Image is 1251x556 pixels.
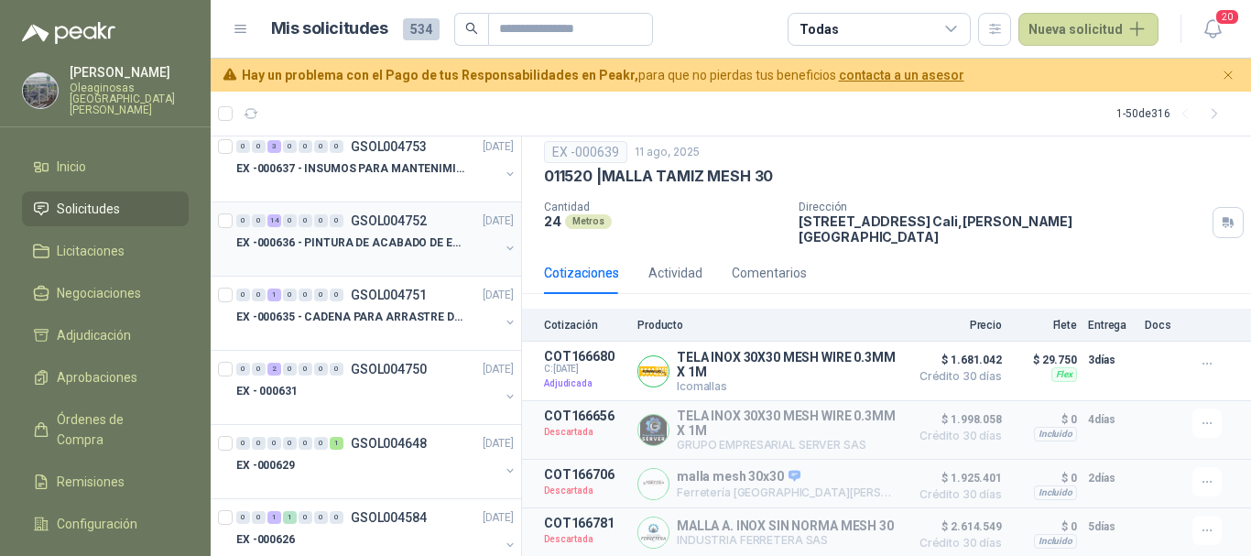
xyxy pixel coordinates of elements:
p: $ 29.750 [1013,349,1077,371]
a: Configuración [22,507,189,541]
span: $ 1.925.401 [910,467,1002,489]
p: 24 [544,213,561,229]
div: 0 [252,289,266,301]
img: Company Logo [638,356,669,387]
p: Icomallas [677,379,899,393]
button: 20 [1196,13,1229,46]
div: 0 [299,140,312,153]
p: GSOL004584 [351,511,427,524]
a: Inicio [22,149,189,184]
p: GRUPO EMPRESARIAL SERVER SAS [677,438,899,452]
p: Docs [1145,319,1181,332]
p: Producto [637,319,899,332]
p: Descartada [544,423,626,442]
div: 0 [236,140,250,153]
p: [DATE] [483,138,514,156]
p: COT166781 [544,516,626,530]
span: $ 1.681.042 [910,349,1002,371]
p: GSOL004752 [351,214,427,227]
div: 0 [283,363,297,376]
p: Cotización [544,319,626,332]
span: C: [DATE] [544,364,626,375]
p: Flete [1013,319,1077,332]
p: [DATE] [483,213,514,230]
button: Cerrar [1217,64,1240,87]
a: Adjudicación [22,318,189,353]
a: Solicitudes [22,191,189,226]
div: 0 [299,437,312,450]
div: 0 [252,437,266,450]
div: 0 [252,511,266,524]
p: [DATE] [483,287,514,304]
p: 3 días [1088,349,1134,371]
p: Ferretería [GEOGRAPHIC_DATA][PERSON_NAME] [677,485,899,499]
p: GSOL004753 [351,140,427,153]
div: Incluido [1034,534,1077,549]
p: Descartada [544,482,626,500]
div: 0 [299,511,312,524]
div: 0 [236,363,250,376]
div: Metros [565,214,612,229]
span: Crédito 30 días [910,371,1002,382]
div: 0 [314,363,328,376]
a: contacta a un asesor [839,68,964,82]
a: 0 0 1 0 0 0 0 GSOL004751[DATE] EX -000635 - CADENA PARA ARRASTRE DE CANASTAS DE E [236,284,517,343]
span: Adjudicación [57,325,131,345]
a: Negociaciones [22,276,189,311]
div: EX -000639 [544,141,627,163]
div: 0 [299,289,312,301]
span: Aprobaciones [57,367,137,387]
div: 0 [314,511,328,524]
p: EX -000629 [236,457,295,474]
p: 011520 | MALLA TAMIZ MESH 30 [544,167,773,186]
span: $ 1.998.058 [910,409,1002,431]
div: 3 [267,140,281,153]
p: 4 días [1088,409,1134,431]
a: 0 0 14 0 0 0 0 GSOL004752[DATE] EX -000636 - PINTURA DE ACABADO DE EQUIPOS, ESTRUC [236,210,517,268]
div: 0 [330,289,343,301]
img: Company Logo [23,73,58,108]
div: 1 - 50 de 316 [1116,99,1229,128]
div: 0 [330,511,343,524]
span: Remisiones [57,472,125,492]
p: Dirección [799,201,1205,213]
div: Comentarios [732,263,807,283]
a: Aprobaciones [22,360,189,395]
p: Entrega [1088,319,1134,332]
p: [PERSON_NAME] [70,66,189,79]
p: Adjudicada [544,375,626,393]
p: COT166680 [544,349,626,364]
div: 0 [236,214,250,227]
p: [DATE] [483,361,514,378]
img: Company Logo [638,415,669,445]
p: GSOL004648 [351,437,427,450]
div: 1 [330,437,343,450]
span: para que no pierdas tus beneficios [242,65,964,85]
span: 534 [403,18,440,40]
div: 0 [314,289,328,301]
a: 0 0 2 0 0 0 0 GSOL004750[DATE] EX - 000631 [236,358,517,417]
h1: Mis solicitudes [271,16,388,42]
img: Company Logo [638,518,669,548]
div: 0 [283,289,297,301]
p: TELA INOX 30X30 MESH WIRE 0.3MM X 1M [677,350,899,379]
p: EX -000637 - INSUMOS PARA MANTENIMINENTO MECANICO [236,160,464,178]
p: Descartada [544,530,626,549]
span: Negociaciones [57,283,141,303]
div: 1 [267,511,281,524]
span: Órdenes de Compra [57,409,171,450]
p: GSOL004751 [351,289,427,301]
p: COT166706 [544,467,626,482]
p: $ 0 [1013,516,1077,538]
div: 0 [252,140,266,153]
p: 11 ago, 2025 [635,144,700,161]
p: EX -000635 - CADENA PARA ARRASTRE DE CANASTAS DE E [236,309,464,326]
div: 0 [283,140,297,153]
div: 1 [267,289,281,301]
p: 5 días [1088,516,1134,538]
span: Licitaciones [57,241,125,261]
span: Solicitudes [57,199,120,219]
p: [DATE] [483,435,514,452]
div: 0 [252,363,266,376]
span: Crédito 30 días [910,538,1002,549]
